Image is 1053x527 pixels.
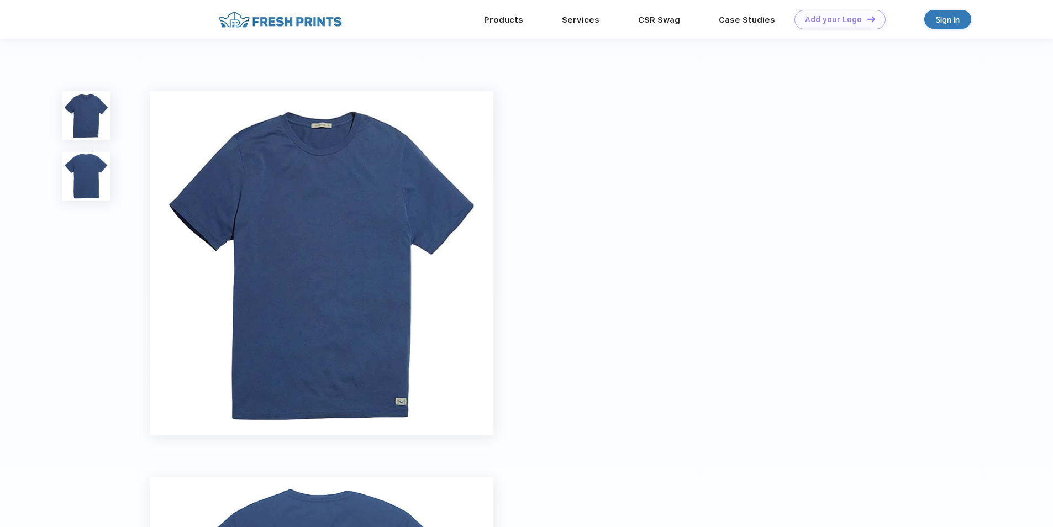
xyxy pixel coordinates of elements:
img: func=resize&h=100 [62,91,110,140]
img: DT [867,16,875,22]
a: Sign in [924,10,971,29]
div: Add your Logo [805,15,862,24]
a: Products [484,15,523,25]
div: Sign in [936,13,960,26]
img: func=resize&h=100 [62,152,110,201]
img: func=resize&h=640 [150,91,493,435]
img: fo%20logo%202.webp [215,10,345,29]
